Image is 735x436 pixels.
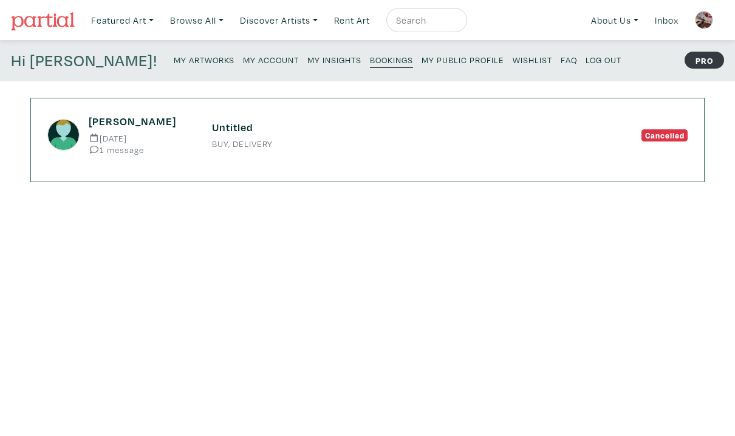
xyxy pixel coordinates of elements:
[243,51,299,67] a: My Account
[47,119,80,151] img: avatar.png
[174,51,234,67] a: My Artworks
[370,54,413,66] small: Bookings
[641,129,688,141] span: Cancelled
[212,121,523,134] h6: Untitled
[243,54,299,66] small: My Account
[685,52,724,69] strong: PRO
[307,54,361,66] small: My Insights
[513,51,552,67] a: Wishlist
[422,54,504,66] small: My Public Profile
[370,51,413,68] a: Bookings
[561,54,577,66] small: FAQ
[212,140,523,148] small: BUY, DELIVERY
[561,51,577,67] a: FAQ
[422,51,504,67] a: My Public Profile
[86,8,159,33] a: Featured Art
[47,115,688,154] a: [PERSON_NAME] [DATE] 1 message Untitled BUY, DELIVERY Cancelled
[11,51,157,70] h4: Hi [PERSON_NAME]!
[695,11,713,29] img: phpThumb.php
[307,51,361,67] a: My Insights
[586,8,644,33] a: About Us
[586,51,621,67] a: Log Out
[649,8,684,33] a: Inbox
[89,134,194,143] small: [DATE]
[234,8,323,33] a: Discover Artists
[174,54,234,66] small: My Artworks
[513,54,552,66] small: Wishlist
[165,8,229,33] a: Browse All
[89,145,194,154] small: 1 message
[586,54,621,66] small: Log Out
[329,8,375,33] a: Rent Art
[89,115,194,128] h6: [PERSON_NAME]
[395,13,456,28] input: Search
